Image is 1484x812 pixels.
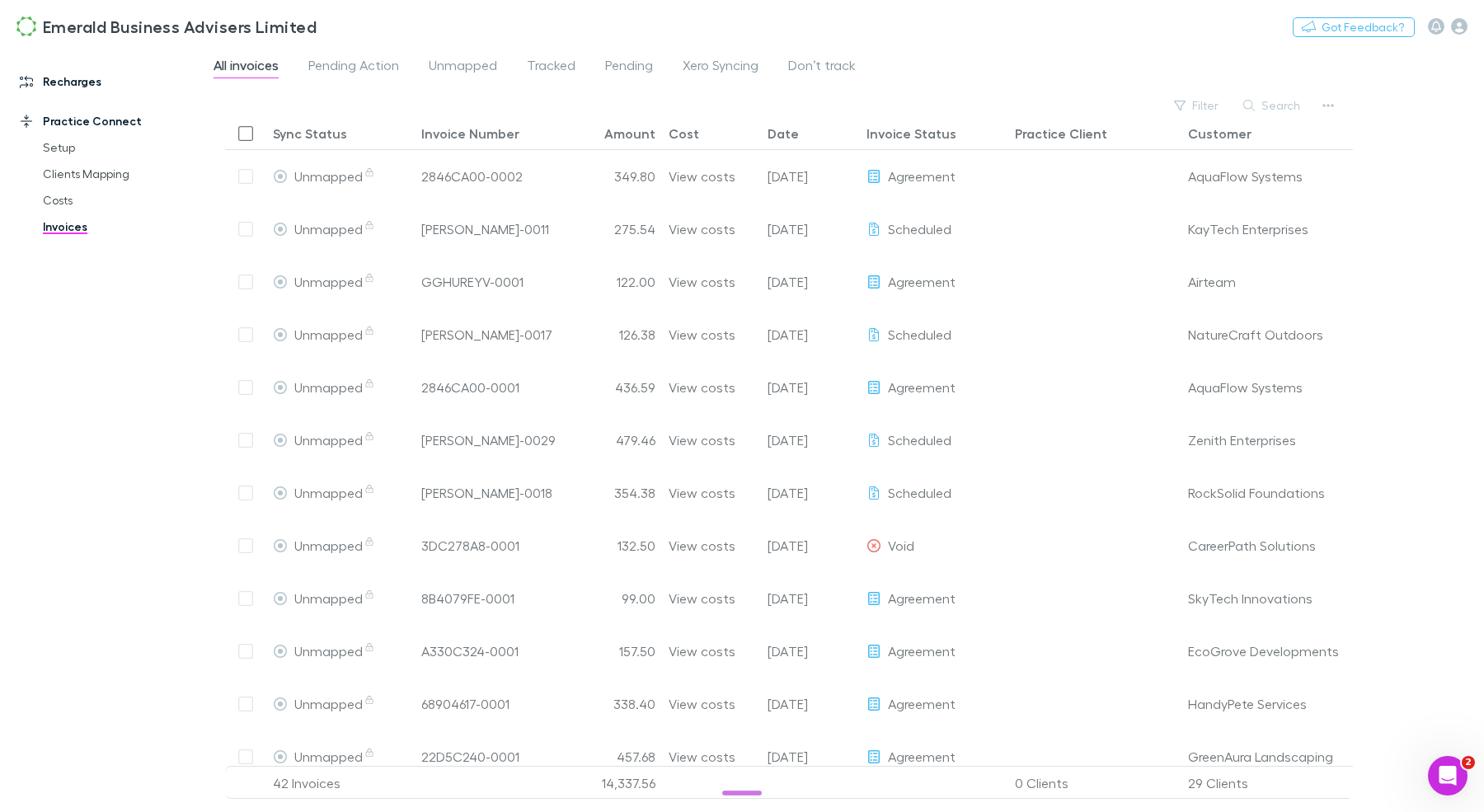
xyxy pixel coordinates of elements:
[669,414,735,466] a: View costs
[888,168,956,184] span: Agreement
[563,414,662,467] div: 479.46
[421,730,519,782] a: 22D5C240-0001
[888,379,956,395] span: Agreement
[421,361,519,413] a: 2846CA00-0001
[527,57,575,78] span: Tracked
[563,203,662,256] div: 275.54
[1235,96,1310,115] button: Search
[669,150,735,202] a: View costs
[421,519,519,571] a: 3DC278A8-0001
[888,590,956,606] span: Agreement
[605,57,653,78] span: Pending
[421,467,552,519] a: [PERSON_NAME]-0018
[1188,678,1348,730] div: HandyPete Services
[669,730,735,782] a: View costs
[669,572,735,624] a: View costs
[1188,150,1348,202] div: AquaFlow Systems
[294,537,376,553] span: Unmapped
[669,308,735,360] a: View costs
[294,749,376,764] span: Unmapped
[563,767,662,800] div: 14,337.56
[563,467,662,519] div: 354.38
[761,256,860,308] div: 28 Aug 2025
[761,150,860,203] div: 28 Mar 2025
[294,221,376,237] span: Unmapped
[26,187,209,214] a: Costs
[888,537,914,553] span: Void
[1181,767,1355,800] div: 29 Clients
[761,308,860,361] div: 29 Nov 2025
[669,203,735,255] a: View costs
[669,625,735,677] div: View costs
[888,696,956,711] span: Agreement
[888,274,956,289] span: Agreement
[768,125,799,142] div: Date
[888,643,956,659] span: Agreement
[421,203,549,255] a: [PERSON_NAME]-0011
[866,125,956,142] div: Invoice Status
[761,414,860,467] div: 29 Nov 2025
[563,678,662,730] div: 338.40
[1188,256,1348,307] div: Airteam
[266,767,415,800] div: 42 Invoices
[421,308,552,360] a: [PERSON_NAME]-0017
[669,678,735,730] div: View costs
[294,643,376,659] span: Unmapped
[563,730,662,783] div: 457.68
[421,414,556,466] a: [PERSON_NAME]-0029
[1462,756,1475,769] span: 2
[1008,767,1181,800] div: 0 Clients
[669,125,699,142] div: Cost
[26,134,209,161] a: Setup
[1188,361,1348,413] div: AquaFlow Systems
[1188,519,1348,571] div: CareerPath Solutions
[761,203,860,256] div: 29 Nov 2025
[429,57,497,78] span: Unmapped
[308,57,399,78] span: Pending Action
[563,361,662,414] div: 436.59
[761,730,860,783] div: 21 Aug 2024
[1428,756,1468,796] iframe: Intercom live chat
[7,7,326,46] a: Emerald Business Advisers Limited
[421,125,519,142] div: Invoice Number
[421,150,523,202] a: 2846CA00-0002
[26,214,209,240] a: Invoices
[1188,308,1348,360] div: NatureCraft Outdoors
[1188,572,1348,624] div: SkyTech Innovations
[888,221,951,237] span: Scheduled
[761,678,860,730] div: 21 Aug 2024
[669,361,735,413] a: View costs
[669,519,735,571] a: View costs
[669,256,735,307] div: View costs
[26,161,209,187] a: Clients Mapping
[421,678,510,730] a: 68904617-0001
[888,485,951,500] span: Scheduled
[1188,414,1348,466] div: Zenith Enterprises
[1188,203,1348,255] div: KayTech Enterprises
[888,326,951,342] span: Scheduled
[761,625,860,678] div: 31 Dec 2024
[273,125,347,142] div: Sync Status
[421,572,514,624] a: 8B4079FE-0001
[563,625,662,678] div: 157.50
[214,57,279,78] span: All invoices
[43,16,317,36] h3: Emerald Business Advisers Limited
[563,256,662,308] div: 122.00
[788,57,856,78] span: Don’t track
[604,125,655,142] div: Amount
[1293,17,1415,37] button: Got Feedback?
[1188,125,1252,142] div: Customer
[1188,625,1348,677] div: EcoGrove Developments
